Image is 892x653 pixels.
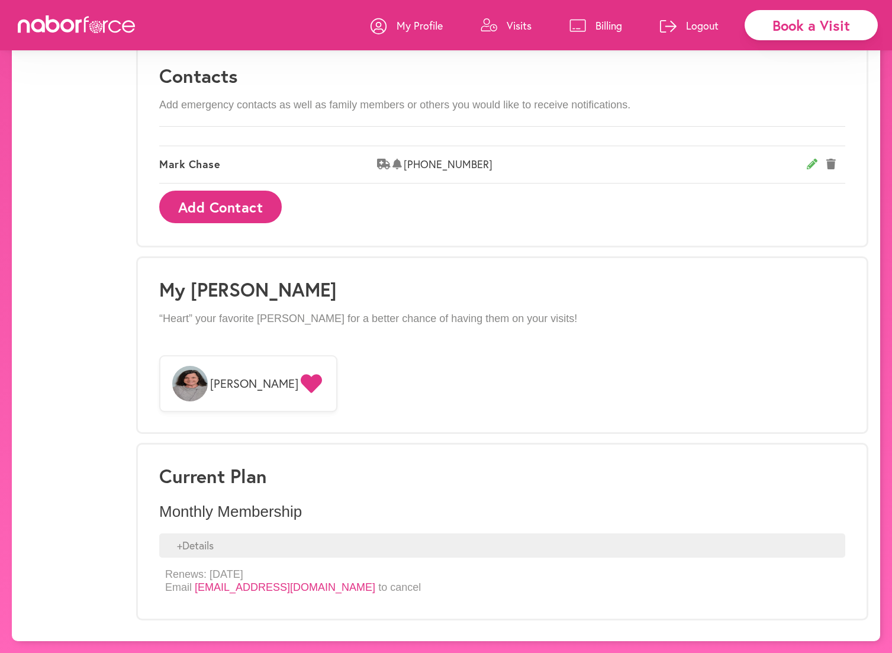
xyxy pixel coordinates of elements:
div: Book a Visit [745,10,878,40]
a: Logout [660,8,719,43]
div: + Details [159,533,845,558]
a: Billing [569,8,622,43]
a: Visits [481,8,532,43]
h3: Current Plan [159,465,845,487]
a: My Profile [371,8,443,43]
p: Add emergency contacts as well as family members or others you would like to receive notifications. [159,99,845,112]
img: 2TiGqRTgTIuXlVIFWP2Y [172,366,208,401]
p: Billing [595,18,622,33]
span: Mark Chase [159,158,377,171]
h1: My [PERSON_NAME] [159,278,845,301]
p: Logout [686,18,719,33]
p: My Profile [397,18,443,33]
span: [PHONE_NUMBER] [404,158,807,171]
p: “Heart” your favorite [PERSON_NAME] for a better chance of having them on your visits! [159,313,845,326]
p: Renews: [DATE] Email to cancel [165,568,421,594]
span: [PERSON_NAME] [210,377,298,391]
a: [EMAIL_ADDRESS][DOMAIN_NAME] [195,581,375,593]
button: Add Contact [159,191,282,223]
p: Visits [507,18,532,33]
p: Monthly Membership [159,503,845,521]
h3: Contacts [159,65,845,87]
